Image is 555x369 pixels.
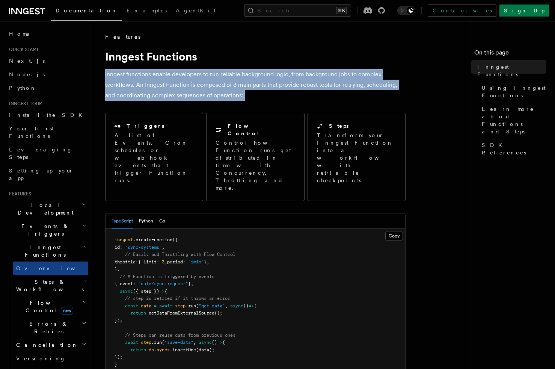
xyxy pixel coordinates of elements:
span: Events & Triggers [6,222,82,237]
a: Install the SDK [6,108,88,122]
a: Next.js [6,54,88,68]
span: ( [162,340,164,345]
span: : [157,259,159,265]
button: Events & Triggers [6,219,88,240]
span: "1min" [188,259,204,265]
span: => [217,340,222,345]
span: Next.js [9,58,45,64]
span: Your first Functions [9,126,54,139]
a: Learn more about Functions and Steps [479,102,546,138]
a: Sign Up [499,5,549,17]
a: AgentKit [171,2,220,20]
span: { [254,303,256,309]
span: Overview [16,265,94,271]
h2: Flow Control [228,122,295,137]
span: Errors & Retries [13,320,81,335]
button: Local Development [6,198,88,219]
span: async [199,340,212,345]
span: Node.js [9,71,45,77]
span: () [243,303,249,309]
kbd: ⌘K [336,7,347,14]
span: { event [115,281,133,286]
span: 3 [162,259,164,265]
a: Home [6,27,88,41]
span: "sync-systems" [125,245,162,250]
a: Documentation [51,2,122,21]
span: } [188,281,191,286]
span: => [159,289,164,294]
button: Inngest Functions [6,240,88,262]
span: Setting up your app [9,168,74,181]
span: await [125,340,138,345]
a: Overview [13,262,88,275]
a: Python [6,81,88,95]
a: Node.js [6,68,88,81]
span: }); [115,318,122,323]
span: , [162,245,164,250]
button: Go [159,213,165,229]
span: return [130,347,146,352]
span: Inngest tour [6,101,42,107]
a: Inngest Functions [474,60,546,81]
button: Toggle dark mode [397,6,415,15]
h2: Steps [329,122,349,130]
h4: On this page [474,48,546,60]
span: : [183,259,186,265]
span: Documentation [56,8,118,14]
span: Features [6,191,31,197]
span: .insertOne [170,347,196,352]
span: throttle [115,259,136,265]
span: : [133,281,136,286]
a: StepsTransform your Inngest Function into a workflow with retriable checkpoints. [308,113,406,201]
span: id [115,245,120,250]
a: SDK References [479,138,546,159]
button: TypeScript [112,213,133,229]
span: // Easily add Throttling with Flow Control [125,252,235,257]
span: => [249,303,254,309]
span: Versioning [16,355,66,361]
span: : [120,245,122,250]
span: { limit [138,259,157,265]
span: AgentKit [176,8,216,14]
p: A list of Events, Cron schedules or webhook events that trigger Function runs. [115,132,194,184]
span: step [175,303,186,309]
span: Cancellation [13,341,78,349]
span: Install the SDK [9,112,87,118]
span: , [225,303,228,309]
a: Flow ControlControl how Function runs get distributed in time with Concurrency, Throttling and more. [206,113,304,201]
span: Home [9,30,30,38]
span: Flow Control [13,299,83,314]
p: Inngest functions enable developers to run reliable background logic, from background jobs to com... [105,69,406,101]
span: Using Inngest Functions [482,84,546,99]
button: Steps & Workflows [13,275,88,296]
button: Flow Controlnew [13,296,88,317]
span: // step is retried if it throws an error [125,296,230,301]
p: Transform your Inngest Function into a workflow with retriable checkpoints. [317,132,397,184]
span: , [117,266,120,272]
span: .run [186,303,196,309]
button: Errors & Retries [13,317,88,338]
a: Versioning [13,352,88,365]
span: (); [214,310,222,316]
span: . [154,347,157,352]
span: "get-data" [199,303,225,309]
span: .run [151,340,162,345]
span: , [191,281,193,286]
span: = [154,303,157,309]
span: return [130,310,146,316]
span: Learn more about Functions and Steps [482,105,546,135]
span: Inngest Functions [6,243,81,259]
span: new [61,307,73,315]
span: (data); [196,347,214,352]
a: Using Inngest Functions [479,81,546,102]
a: TriggersA list of Events, Cron schedules or webhook events that trigger Function runs. [105,113,203,201]
button: Copy [385,231,403,241]
span: "auto/sync.request" [138,281,188,286]
h1: Inngest Functions [105,50,406,63]
p: Control how Function runs get distributed in time with Concurrency, Throttling and more. [216,139,295,192]
span: const [125,303,138,309]
span: db [149,347,154,352]
span: }); [115,354,122,360]
span: , [193,340,196,345]
span: Inngest Functions [477,63,546,78]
